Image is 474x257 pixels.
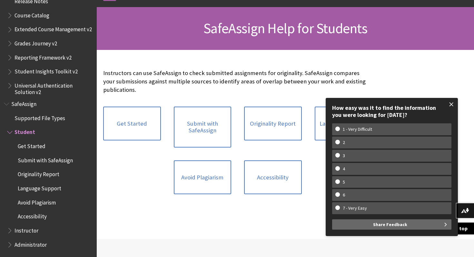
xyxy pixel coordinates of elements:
[332,104,451,118] div: How easy was it to find the information you were looking for [DATE]?
[15,38,57,47] span: Grades Journey v2
[15,66,78,75] span: Student Insights Toolkit v2
[18,169,59,178] span: Originality Report
[335,166,352,172] w-span: 4
[18,211,47,220] span: Accessibility
[18,155,73,164] span: Submit with SafeAssign
[18,141,45,149] span: Get Started
[11,99,36,107] span: SafeAssign
[203,19,367,37] span: SafeAssign Help for Students
[335,205,374,211] w-span: 7 - Very Easy
[174,107,232,148] a: Submit with SafeAssign
[18,197,56,206] span: Avoid Plagiarism
[373,219,407,230] span: Share Feedback
[174,160,232,195] a: Avoid Plagiarism
[15,113,65,121] span: Supported File Types
[15,127,35,136] span: Student
[15,10,49,19] span: Course Catalog
[335,153,352,158] w-span: 3
[244,160,302,195] a: Accessibility
[15,225,38,234] span: Instructor
[15,80,92,95] span: Universal Authentication Solution v2
[15,52,72,61] span: Reporting Framework v2
[315,107,372,141] a: Language Support
[18,183,61,192] span: Language Support
[103,107,161,141] a: Get Started
[15,239,47,248] span: Administrator
[335,140,352,145] w-span: 2
[335,179,352,185] w-span: 5
[4,99,93,250] nav: Book outline for Blackboard SafeAssign
[332,219,451,230] button: Share Feedback
[15,24,92,33] span: Extended Course Management v2
[335,192,352,198] w-span: 6
[244,107,302,141] a: Originality Report
[335,127,380,132] w-span: 1 - Very Difficult
[103,69,372,94] p: Instructors can use SafeAssign to check submitted assignments for originality. SafeAssign compare...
